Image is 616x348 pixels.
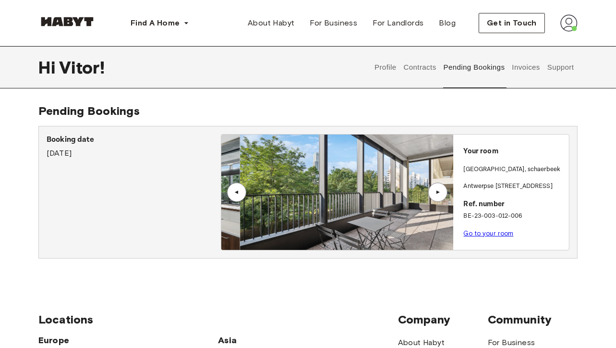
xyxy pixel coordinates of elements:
[59,57,105,77] span: Vitor !
[479,13,545,33] button: Get in Touch
[47,134,221,146] p: Booking date
[439,17,456,29] span: Blog
[38,312,398,327] span: Locations
[131,17,180,29] span: Find A Home
[218,335,308,346] span: Asia
[302,13,365,33] a: For Business
[464,230,514,237] a: Go to your room
[433,189,443,195] div: ▲
[365,13,431,33] a: For Landlords
[47,134,221,159] div: [DATE]
[248,17,294,29] span: About Habyt
[373,17,423,29] span: For Landlords
[240,13,302,33] a: About Habyt
[310,17,358,29] span: For Business
[374,46,398,88] button: Profile
[546,46,575,88] button: Support
[442,46,506,88] button: Pending Bookings
[123,13,197,33] button: Find A Home
[38,17,96,26] img: Habyt
[464,182,565,191] p: Antwerpse [STREET_ADDRESS]
[398,312,488,327] span: Company
[38,335,218,346] span: Europe
[560,14,578,32] img: avatar
[464,199,565,210] p: Ref. number
[432,13,464,33] a: Blog
[38,104,140,118] span: Pending Bookings
[487,17,537,29] span: Get in Touch
[371,46,578,88] div: user profile tabs
[464,146,565,157] p: Your room
[488,312,578,327] span: Community
[38,57,59,77] span: Hi
[240,135,471,250] img: Image of the room
[232,189,242,195] div: ▲
[511,46,541,88] button: Invoices
[464,211,565,221] p: BE-23-003-012-006
[402,46,437,88] button: Contracts
[464,165,561,174] p: [GEOGRAPHIC_DATA] , schaerbeek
